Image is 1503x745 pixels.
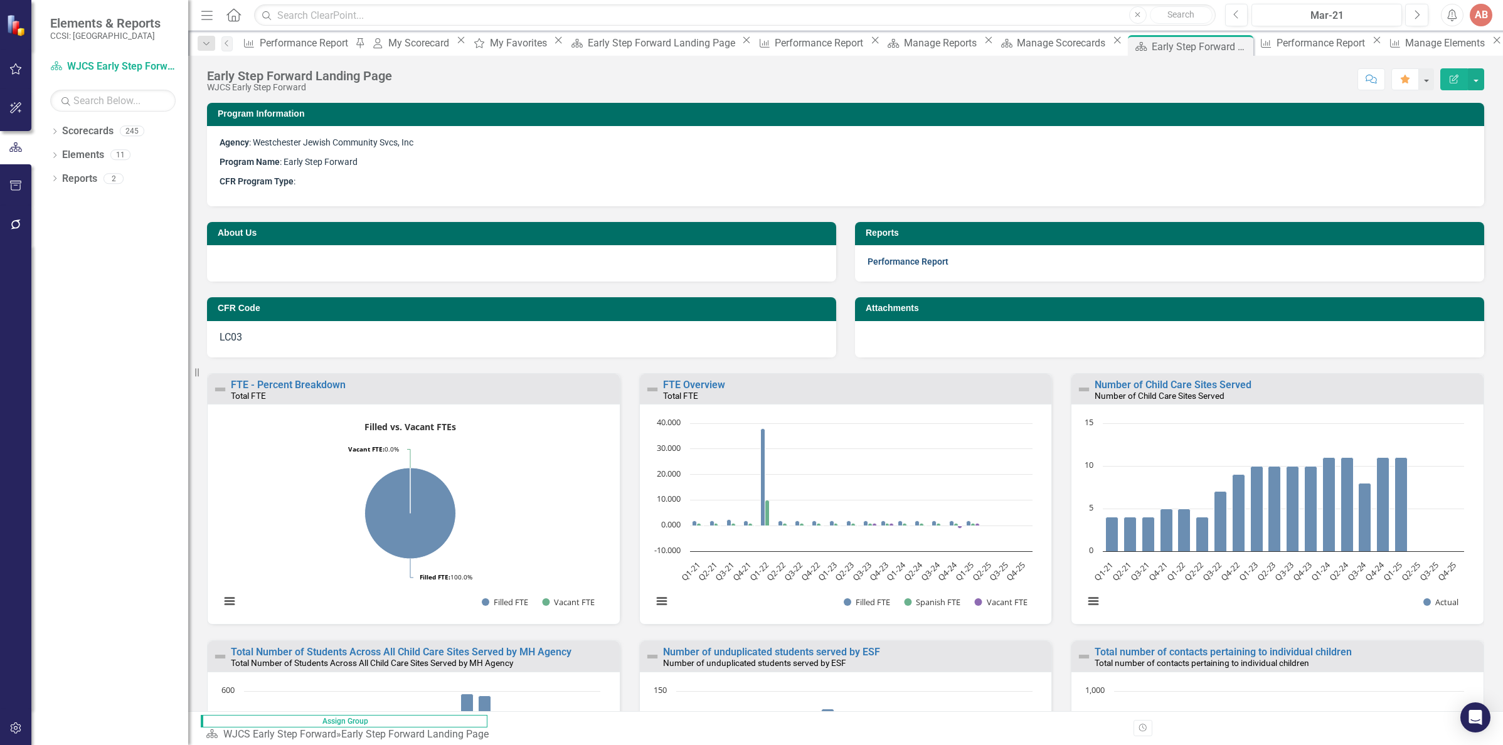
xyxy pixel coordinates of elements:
[868,256,948,267] a: Performance Report
[1323,458,1336,552] path: Q1-24, 11. Actual.
[220,137,413,147] span: : Westchester Jewish Community Svcs, Inc
[1142,517,1155,552] path: Q3-21, 4. Actual.
[1273,559,1296,583] text: Q3-23
[1071,373,1484,625] div: Double-Click to Edit
[645,649,660,664] img: Not Defined
[1233,475,1245,552] path: Q4-22, 9. Actual.
[1341,458,1354,552] path: Q2-24, 11. Actual.
[469,35,551,51] a: My Favorites
[1164,559,1187,583] text: Q1-22
[348,445,399,453] text: 0.0%
[213,382,228,397] img: Not Defined
[1152,39,1250,55] div: Early Step Forward Landing Page
[239,35,352,51] a: Performance Report
[1076,649,1091,664] img: Not Defined
[1078,417,1470,621] svg: Interactive chart
[731,524,735,526] path: Q3-21, 1. Spanish FTE.
[1460,702,1490,732] div: Open Intercom Messenger
[957,526,962,529] path: Q4-24, -1. Vacant FTE.
[218,304,830,313] h3: CFR Code
[221,684,235,695] text: 600
[747,559,770,583] text: Q1-22
[482,596,528,608] button: Show Filled FTE
[207,69,392,83] div: Early Step Forward Landing Page
[364,421,456,433] text: Filled vs. Vacant FTEs
[1214,492,1227,552] path: Q3-22, 7. Actual.
[970,559,993,583] text: Q2-25
[889,524,893,526] path: Q4-23, 1. Vacant FTE.
[646,417,1039,621] svg: Interactive chart
[696,559,719,583] text: Q2-21
[1017,35,1109,51] div: Manage Scorecards
[812,521,816,526] path: Q4-22, 2. Filled FTE.
[881,521,885,526] path: Q4-23, 2. Filled FTE.
[726,520,731,526] path: Q3-21, 2.4. Filled FTE.
[1236,559,1260,583] text: Q1-23
[6,14,29,36] img: ClearPoint Strategy
[696,524,701,526] path: Q1-21, 1. Spanish FTE.
[782,524,787,526] path: Q2-22, 1. Spanish FTE.
[953,524,958,526] path: Q4-24, 1. Spanish FTE.
[639,373,1053,625] div: Double-Click to Edit
[218,228,830,238] h3: About Us
[364,468,455,559] path: Filled FTE, 2.
[915,521,919,526] path: Q2-24, 2. Filled FTE.
[1218,559,1241,583] text: Q4-22
[901,559,925,583] text: Q2-24
[1399,559,1422,583] text: Q2-25
[50,90,176,112] input: Search Below...
[110,150,130,161] div: 11
[743,521,748,526] path: Q4-21, 2. Filled FTE.
[1363,559,1387,583] text: Q4-24
[348,445,385,453] tspan: Vacant FTE:
[420,573,450,581] tspan: Filled FTE:
[254,4,1215,26] input: Search ClearPoint...
[760,429,765,526] path: Q1-22, 38. Filled FTE.
[663,391,698,401] small: Total FTE
[996,35,1109,51] a: Manage Scorecards
[120,126,144,137] div: 245
[1089,544,1093,556] text: 0
[1287,467,1299,552] path: Q3-23, 10. Actual.
[781,559,804,583] text: Q3-22
[1405,35,1489,51] div: Manage Elements
[1256,8,1398,23] div: Mar-21
[657,416,681,428] text: 40.000
[220,157,358,167] span: : Early Step Forward
[1251,467,1263,552] path: Q1-23, 10. Actual.
[849,559,873,583] text: Q3-23
[778,521,782,526] path: Q2-22, 2. Filled FTE.
[50,16,161,31] span: Elements & Reports
[1146,559,1169,583] text: Q4-21
[661,519,681,530] text: 0.000
[932,521,936,526] path: Q3-24, 2. Filled FTE.
[1251,4,1402,26] button: Mar-21
[231,646,571,658] a: Total Number of Students Across All Child Care Sites Served by MH Agency
[220,176,294,186] strong: CFR Program Type
[1095,646,1352,658] a: Total number of contacts pertaining to individual children
[975,596,1028,608] button: Show Vacant FTE
[1128,559,1151,583] text: Q3-21
[220,331,242,343] span: LC03
[1089,502,1093,513] text: 5
[1256,35,1369,51] a: Performance Report
[1167,9,1194,19] span: Search
[220,176,295,186] span: :
[902,524,906,526] path: Q1-24, 1. Spanish FTE.
[218,109,1478,119] h3: Program Information
[654,684,667,695] text: 150
[904,35,980,51] div: Manage Reports
[884,559,908,583] text: Q1-24
[654,544,681,556] text: -10.000
[815,559,839,583] text: Q1-23
[388,35,453,51] div: My Scorecard
[829,521,834,526] path: Q1-23, 2. Filled FTE.
[799,524,804,526] path: Q3-22, 1. Spanish FTE.
[1085,416,1093,428] text: 15
[231,379,346,391] a: FTE - Percent Breakdown
[919,524,923,526] path: Q2-24, 1. Spanish FTE.
[206,727,494,742] div: »
[1470,4,1492,26] button: AB
[223,728,336,740] a: WJCS Early Step Forward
